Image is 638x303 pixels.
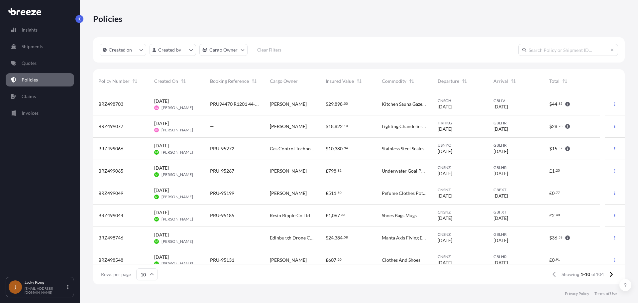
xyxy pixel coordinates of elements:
span: Arrival [493,78,508,84]
a: Privacy Policy [565,291,589,296]
span: BRZ499066 [98,145,123,152]
span: CNSNZ [438,210,483,215]
span: KL [155,104,158,111]
span: [DATE] [438,237,452,244]
p: Cargo Owner [209,47,238,53]
span: [DATE] [493,103,508,110]
span: 0 [552,191,555,196]
button: Sort [250,77,258,85]
p: Jacky Kong [25,280,66,285]
span: £ [549,191,552,196]
span: [DATE] [154,98,169,104]
span: [DATE] [493,126,508,132]
span: 10 [328,146,334,151]
span: GBLHR [493,120,539,126]
button: Sort [461,77,469,85]
p: Created on [109,47,132,53]
span: [DATE] [438,215,452,222]
button: createdOn Filter options [100,44,146,56]
p: Policies [22,76,38,83]
span: [PERSON_NAME] [270,101,307,107]
span: [DATE] [493,237,508,244]
span: 20 [556,169,560,172]
span: 58 [344,236,348,238]
span: Departure [438,78,459,84]
span: — [210,234,214,241]
span: [DATE] [154,120,169,127]
span: . [555,192,556,194]
a: Policies [6,73,74,86]
span: HKHKG [438,120,483,126]
p: Clear Filters [257,47,281,53]
span: 20 [338,258,342,261]
span: Total [549,78,560,84]
span: 0 [552,258,555,262]
span: CNSNZ [438,232,483,237]
span: 384 [335,235,343,240]
span: CNSNZ [438,254,483,259]
span: AP [155,194,158,200]
span: Commodity [382,78,406,84]
span: £ [549,258,552,262]
span: [PERSON_NAME] [270,168,307,174]
span: BRZ498746 [98,234,123,241]
span: PRU94470 R1201 44-15918 [210,101,259,107]
span: 34 [344,147,348,149]
span: [PERSON_NAME] [161,239,193,244]
span: BRZ499065 [98,168,123,174]
span: £ [326,191,328,196]
span: £ [326,213,328,218]
span: Rows per page [101,271,131,278]
span: $ [549,146,552,151]
span: , [334,102,335,106]
span: PRU-95185 [210,212,234,219]
span: $ [326,235,328,240]
span: AP [155,238,158,245]
span: 067 [332,213,340,218]
span: 23 [559,125,563,127]
span: [DATE] [438,193,452,199]
span: [DATE] [438,259,452,266]
span: J [14,284,17,290]
span: GBFXT [493,187,539,193]
span: [DATE] [154,209,169,216]
span: Lighting Chandeliers Lamps Etc [382,123,427,130]
button: Sort [561,77,569,85]
span: £ [549,213,552,218]
span: PRU-95272 [210,145,234,152]
span: USNYC [438,143,483,148]
span: 50 [338,192,342,194]
span: GBLIV [493,98,539,103]
span: [PERSON_NAME] [161,261,193,266]
span: [DATE] [154,187,169,194]
span: GBLHR [493,143,539,148]
span: 2 [552,213,555,218]
p: Shipments [22,43,43,50]
span: Resin Ripple Co Ltd [270,212,310,219]
span: PRU-95199 [210,190,234,197]
p: Claims [22,93,36,100]
a: Insights [6,23,74,37]
span: 1 [328,213,331,218]
span: $ [326,102,328,106]
span: BRZ498703 [98,101,123,107]
span: [PERSON_NAME] [270,257,307,263]
span: [DATE] [438,148,452,155]
button: Sort [355,77,363,85]
p: Created by [158,47,181,53]
span: [PERSON_NAME] [161,194,193,200]
span: Manta Axis Flying Equipment [382,234,427,241]
span: of 104 [591,271,604,278]
button: Sort [131,77,139,85]
span: , [334,235,335,240]
span: 607 [328,258,336,262]
span: 00 [344,102,348,105]
span: 82 [338,169,342,172]
a: Shipments [6,40,74,53]
p: [EMAIL_ADDRESS][DOMAIN_NAME] [25,286,66,294]
a: Quotes [6,57,74,70]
